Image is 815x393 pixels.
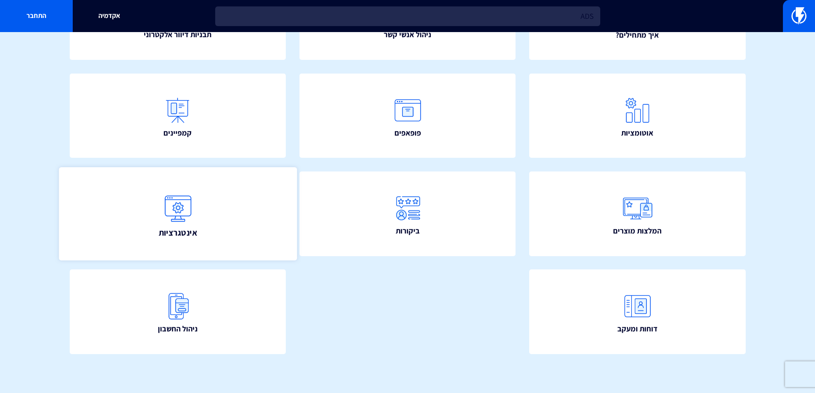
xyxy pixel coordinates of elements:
[299,74,516,158] a: פופאפים
[158,226,197,238] span: אינטגרציות
[158,323,198,334] span: ניהול החשבון
[70,74,286,158] a: קמפיינים
[529,171,746,256] a: המלצות מוצרים
[215,6,600,26] input: חיפוש מהיר...
[616,30,659,41] span: איך מתחילים?
[529,74,746,158] a: אוטומציות
[384,29,431,40] span: ניהול אנשי קשר
[396,225,420,236] span: ביקורות
[529,269,746,354] a: דוחות ומעקב
[394,127,421,139] span: פופאפים
[613,225,661,236] span: המלצות מוצרים
[59,167,296,260] a: אינטגרציות
[144,29,211,40] span: תבניות דיוור אלקטרוני
[163,127,192,139] span: קמפיינים
[70,269,286,354] a: ניהול החשבון
[299,171,516,256] a: ביקורות
[617,323,658,334] span: דוחות ומעקב
[621,127,653,139] span: אוטומציות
